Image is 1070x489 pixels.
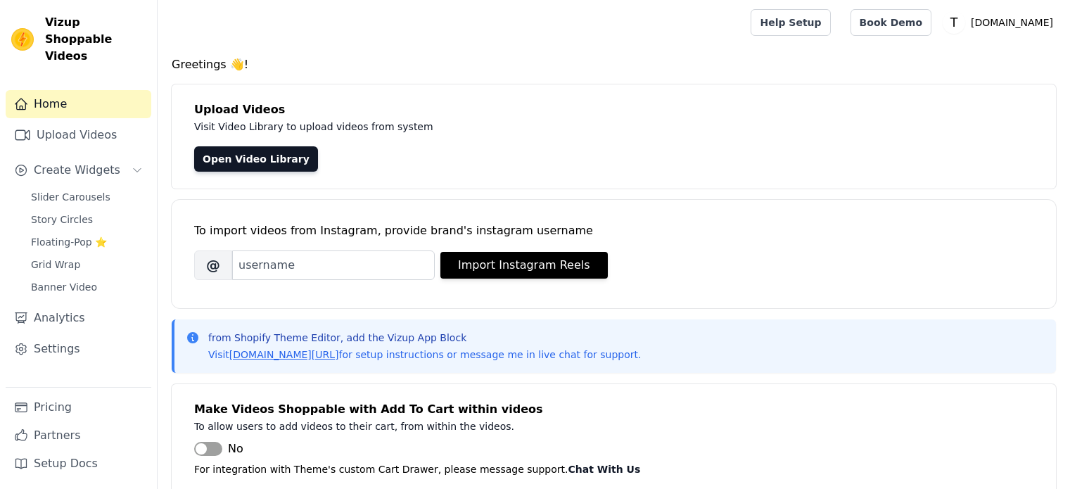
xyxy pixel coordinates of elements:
span: Grid Wrap [31,258,80,272]
h4: Upload Videos [194,101,1033,118]
a: Upload Videos [6,121,151,149]
a: Book Demo [851,9,931,36]
p: For integration with Theme's custom Cart Drawer, please message support. [194,461,1033,478]
a: Pricing [6,393,151,421]
h4: Greetings 👋! [172,56,1056,73]
p: from Shopify Theme Editor, add the Vizup App Block [208,331,641,345]
button: No [194,440,243,457]
div: To import videos from Instagram, provide brand's instagram username [194,222,1033,239]
button: T [DOMAIN_NAME] [943,10,1059,35]
text: T [950,15,958,30]
a: Floating-Pop ⭐ [23,232,151,252]
a: Settings [6,335,151,363]
p: [DOMAIN_NAME] [965,10,1059,35]
span: Slider Carousels [31,190,110,204]
a: Story Circles [23,210,151,229]
a: Analytics [6,304,151,332]
a: Open Video Library [194,146,318,172]
a: [DOMAIN_NAME][URL] [229,349,339,360]
a: Partners [6,421,151,450]
a: Banner Video [23,277,151,297]
a: Slider Carousels [23,187,151,207]
span: No [228,440,243,457]
span: @ [194,250,232,280]
h4: Make Videos Shoppable with Add To Cart within videos [194,401,1033,418]
a: Setup Docs [6,450,151,478]
span: Banner Video [31,280,97,294]
span: Create Widgets [34,162,120,179]
a: Help Setup [751,9,830,36]
span: Floating-Pop ⭐ [31,235,107,249]
img: Vizup [11,28,34,51]
p: Visit Video Library to upload videos from system [194,118,824,135]
a: Grid Wrap [23,255,151,274]
p: Visit for setup instructions or message me in live chat for support. [208,348,641,362]
button: Chat With Us [568,461,641,478]
input: username [232,250,435,280]
button: Create Widgets [6,156,151,184]
span: Vizup Shoppable Videos [45,14,146,65]
p: To allow users to add videos to their cart, from within the videos. [194,418,824,435]
button: Import Instagram Reels [440,252,608,279]
a: Home [6,90,151,118]
span: Story Circles [31,212,93,227]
